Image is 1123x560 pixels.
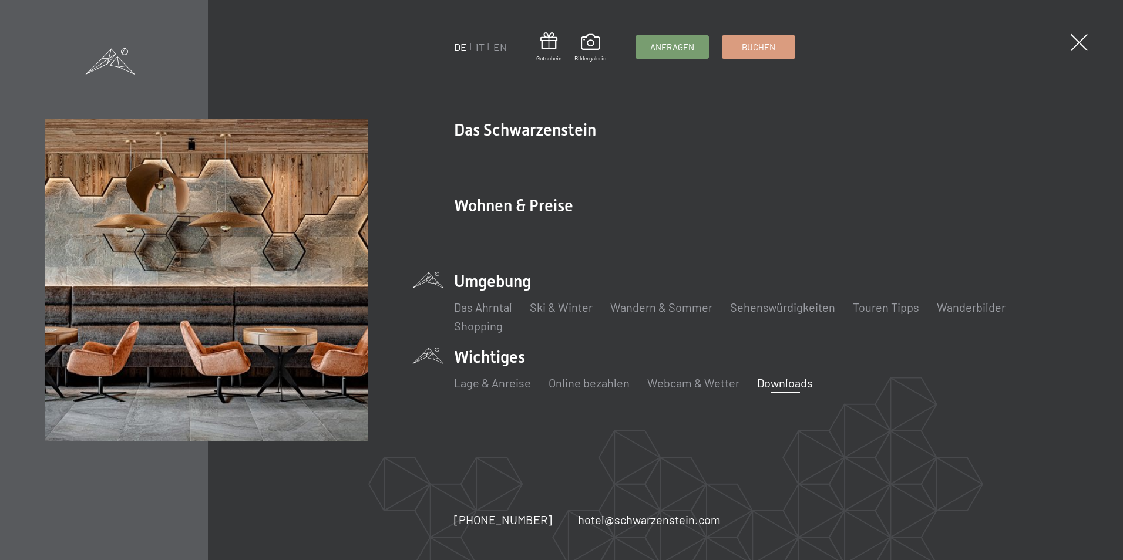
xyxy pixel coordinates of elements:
a: DE [454,41,467,53]
a: Online bezahlen [549,376,630,390]
a: [PHONE_NUMBER] [454,511,552,528]
a: Webcam & Wetter [647,376,739,390]
a: Touren Tipps [853,300,919,314]
a: Anfragen [636,36,708,58]
a: Buchen [722,36,795,58]
span: Gutschein [536,54,561,62]
a: Wanderbilder [937,300,1006,314]
a: Das Ahrntal [454,300,512,314]
a: Shopping [454,319,503,333]
img: Wellnesshotels - Bar - Spieltische - Kinderunterhaltung [45,119,368,442]
a: Wandern & Sommer [610,300,712,314]
a: Lage & Anreise [454,376,531,390]
a: Downloads [757,376,813,390]
span: Bildergalerie [574,54,606,62]
a: hotel@schwarzenstein.com [578,511,721,528]
a: EN [493,41,507,53]
span: Anfragen [650,41,694,53]
a: Sehenswürdigkeiten [730,300,835,314]
span: Buchen [742,41,775,53]
a: Bildergalerie [574,34,606,62]
a: Ski & Winter [530,300,593,314]
a: Gutschein [536,32,561,62]
span: [PHONE_NUMBER] [454,512,552,527]
a: IT [476,41,485,53]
